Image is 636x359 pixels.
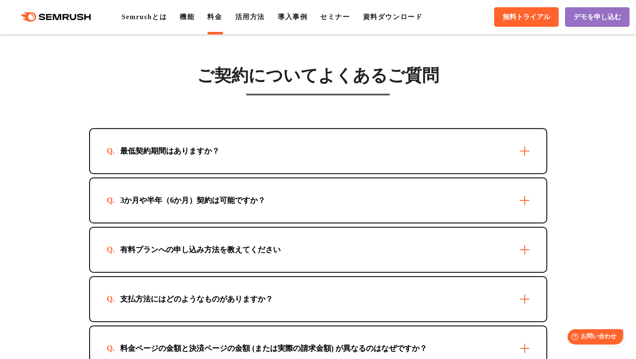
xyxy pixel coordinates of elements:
div: 3か月や半年（6か月）契約は可能ですか？ [107,195,279,205]
span: デモを申し込む [574,13,621,22]
h3: ご契約についてよくあるご質問 [89,65,547,86]
div: 最低契約期間はありますか？ [107,146,234,156]
a: セミナー [320,13,350,20]
div: 有料プランへの申し込み方法を教えてください [107,245,295,255]
iframe: Help widget launcher [560,326,627,350]
a: 機能 [180,13,194,20]
a: 導入事例 [278,13,307,20]
a: 料金 [207,13,222,20]
a: 無料トライアル [494,7,559,27]
div: 支払方法にはどのようなものがありますか？ [107,294,287,304]
a: 活用方法 [235,13,265,20]
a: デモを申し込む [565,7,630,27]
span: 無料トライアル [503,13,550,22]
a: Semrushとは [121,13,167,20]
a: 資料ダウンロード [363,13,423,20]
div: 料金ページの金額と決済ページの金額 (または実際の請求金額) が異なるのはなぜですか？ [107,343,441,353]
